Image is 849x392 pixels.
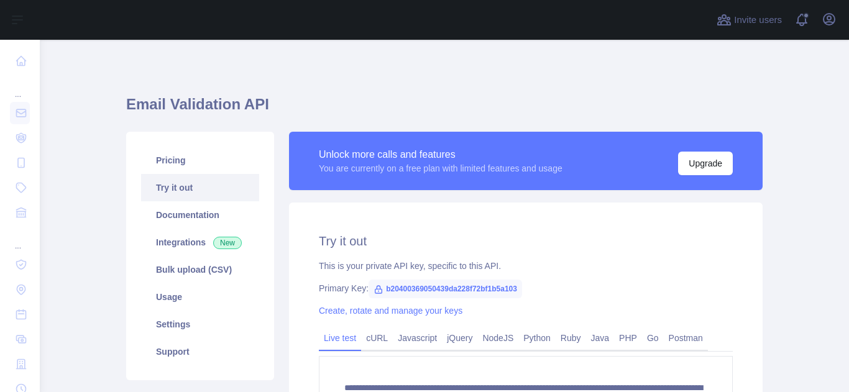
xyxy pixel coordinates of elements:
a: Pricing [141,147,259,174]
a: Ruby [556,328,586,348]
a: Support [141,338,259,365]
button: Upgrade [678,152,733,175]
a: Integrations New [141,229,259,256]
a: cURL [361,328,393,348]
a: Java [586,328,615,348]
a: Postman [664,328,708,348]
a: PHP [614,328,642,348]
div: ... [10,226,30,251]
a: Settings [141,311,259,338]
span: Invite users [734,13,782,27]
a: Javascript [393,328,442,348]
h1: Email Validation API [126,94,763,124]
a: Create, rotate and manage your keys [319,306,462,316]
div: ... [10,75,30,99]
button: Invite users [714,10,784,30]
span: b20400369050439da228f72bf1b5a103 [369,280,522,298]
a: NodeJS [477,328,518,348]
span: New [213,237,242,249]
a: Go [642,328,664,348]
a: jQuery [442,328,477,348]
div: Primary Key: [319,282,733,294]
a: Documentation [141,201,259,229]
a: Try it out [141,174,259,201]
div: This is your private API key, specific to this API. [319,260,733,272]
div: You are currently on a free plan with limited features and usage [319,162,562,175]
a: Python [518,328,556,348]
div: Unlock more calls and features [319,147,562,162]
a: Usage [141,283,259,311]
a: Live test [319,328,361,348]
a: Bulk upload (CSV) [141,256,259,283]
h2: Try it out [319,232,733,250]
